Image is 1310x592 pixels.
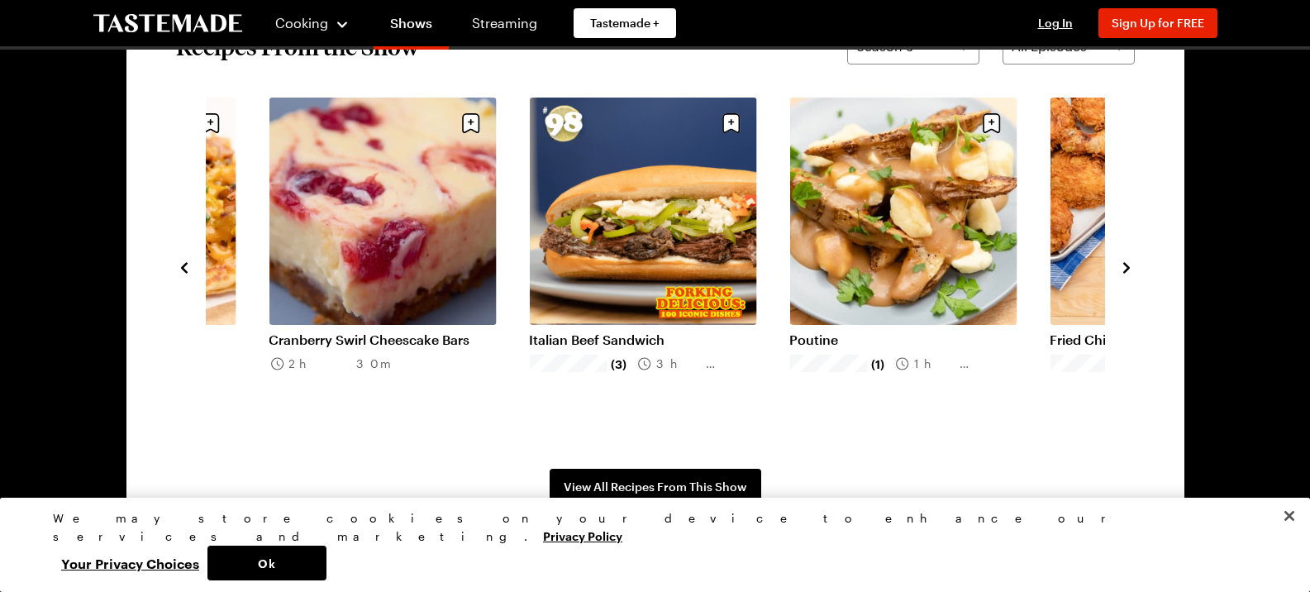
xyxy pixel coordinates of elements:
button: Save recipe [194,107,226,139]
a: To Tastemade Home Page [93,14,242,33]
button: Save recipe [455,107,486,139]
a: Tastemade + [574,8,676,38]
button: Your Privacy Choices [53,546,207,580]
button: Close [1271,498,1308,534]
div: 7 / 8 [269,98,529,436]
button: Sign Up for FREE [1098,8,1217,38]
span: Sign Up for FREE [1112,16,1204,30]
button: navigate to previous item [176,256,193,276]
span: Log In [1038,16,1073,30]
button: Ok [207,546,326,580]
div: We may store cookies on your device to enhance our services and marketing. [53,509,1243,546]
button: Cooking [275,3,350,43]
a: Mashed Potato Flatbread with Cheddar & Bacon [8,332,236,365]
a: Poutine [789,332,1017,348]
span: View All Recipes From This Show [564,479,746,495]
span: Cooking [275,15,328,31]
a: Fried Chicken [1050,332,1277,348]
a: Italian Beef Sandwich [529,332,756,348]
a: Cranberry Swirl Cheescake Bars [269,332,496,348]
button: Log In [1022,15,1088,31]
button: Save recipe [715,107,746,139]
button: navigate to next item [1118,256,1135,276]
span: Tastemade + [590,15,660,31]
div: Privacy [53,509,1243,580]
a: More information about your privacy, opens in a new tab [543,528,622,543]
a: View All Recipes From This Show [550,469,761,505]
button: Save recipe [975,107,1007,139]
a: Shows [374,3,449,50]
div: 8 / 8 [529,98,789,436]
